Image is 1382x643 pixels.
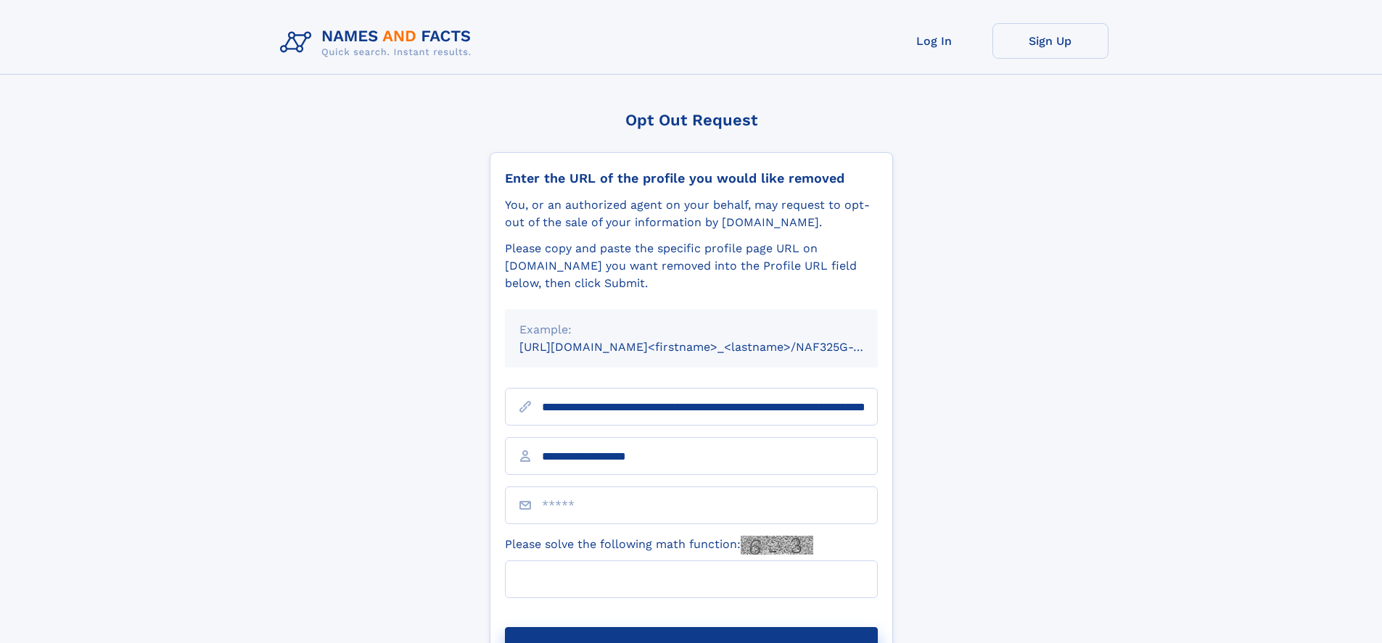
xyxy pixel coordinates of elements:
[490,111,893,129] div: Opt Out Request
[519,321,863,339] div: Example:
[505,240,878,292] div: Please copy and paste the specific profile page URL on [DOMAIN_NAME] you want removed into the Pr...
[274,23,483,62] img: Logo Names and Facts
[876,23,992,59] a: Log In
[505,196,878,231] div: You, or an authorized agent on your behalf, may request to opt-out of the sale of your informatio...
[519,340,905,354] small: [URL][DOMAIN_NAME]<firstname>_<lastname>/NAF325G-xxxxxxxx
[505,536,813,555] label: Please solve the following math function:
[505,170,878,186] div: Enter the URL of the profile you would like removed
[992,23,1109,59] a: Sign Up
